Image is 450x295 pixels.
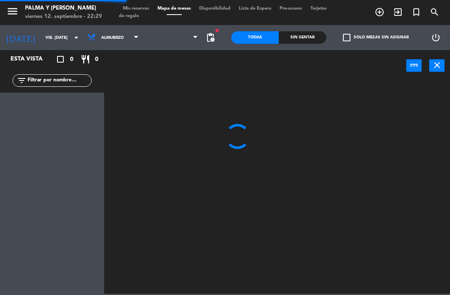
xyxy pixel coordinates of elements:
button: close [429,59,445,72]
span: fiber_manual_record [215,28,220,33]
i: add_circle_outline [375,7,385,17]
input: Filtrar por nombre... [27,76,91,85]
span: 0 [95,55,98,64]
div: Esta vista [4,54,60,64]
span: RESERVAR MESA [370,5,389,19]
button: menu [6,5,19,20]
span: pending_actions [205,33,215,43]
i: search [430,7,440,17]
label: Solo mesas sin asignar [343,34,409,41]
button: power_input [406,59,422,72]
span: Mapa de mesas [153,6,195,11]
i: filter_list [17,76,27,86]
span: check_box_outline_blank [343,34,350,41]
span: Disponibilidad [195,6,235,11]
i: power_settings_new [431,33,441,43]
span: Mis reservas [119,6,153,11]
i: close [432,60,442,70]
span: Lista de Espera [235,6,275,11]
span: Pre-acceso [275,6,306,11]
div: Todas [231,31,279,44]
span: WALK IN [389,5,407,19]
i: power_input [409,60,419,70]
div: Sin sentar [279,31,326,44]
i: restaurant [80,54,90,64]
i: arrow_drop_down [71,33,81,43]
span: Reserva especial [407,5,425,19]
i: crop_square [55,54,65,64]
span: BUSCAR [425,5,444,19]
i: turned_in_not [411,7,421,17]
i: menu [6,5,19,18]
div: viernes 12. septiembre - 22:29 [25,13,102,21]
span: 0 [70,55,73,64]
div: Palma y [PERSON_NAME] [25,4,102,13]
i: exit_to_app [393,7,403,17]
span: Almuerzo [101,35,124,40]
